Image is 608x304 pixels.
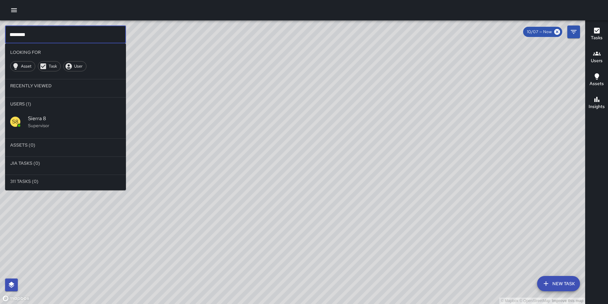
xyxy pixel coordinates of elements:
[537,276,580,291] button: New Task
[589,103,605,110] h6: Insights
[10,61,35,71] div: Asset
[38,61,61,71] div: Task
[585,92,608,115] button: Insights
[71,63,86,69] span: User
[12,118,18,126] p: S8
[17,63,35,69] span: Asset
[567,25,580,38] button: Filters
[523,27,562,37] div: 10/07 — Now
[63,61,86,71] div: User
[5,79,126,92] li: Recently Viewed
[590,80,604,87] h6: Assets
[28,122,121,129] p: Supervisor
[28,115,121,122] span: Sierra 8
[523,29,556,35] span: 10/07 — Now
[5,98,126,110] li: Users (1)
[591,57,603,64] h6: Users
[591,34,603,41] h6: Tasks
[585,23,608,46] button: Tasks
[5,139,126,151] li: Assets (0)
[5,46,126,59] li: Looking For
[45,63,60,69] span: Task
[585,46,608,69] button: Users
[5,110,126,133] div: S8Sierra 8Supervisor
[5,175,126,188] li: 311 Tasks (0)
[585,69,608,92] button: Assets
[5,157,126,170] li: Jia Tasks (0)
